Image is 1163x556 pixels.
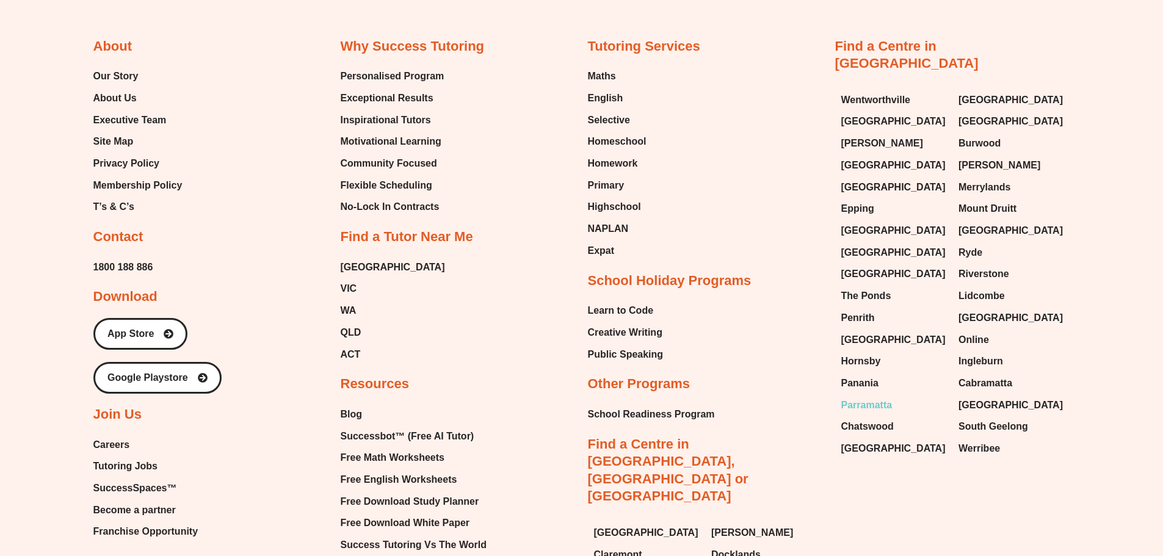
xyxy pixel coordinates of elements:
a: Community Focused [341,154,444,173]
a: Free Download White Paper [341,514,487,532]
a: Mount Druitt [958,200,1064,218]
span: Blog [341,405,363,424]
a: Careers [93,436,198,454]
a: Hornsby [841,352,947,370]
a: Exceptional Results [341,89,444,107]
a: Executive Team [93,111,183,129]
a: Site Map [93,132,183,151]
span: Penrith [841,309,875,327]
span: Riverstone [958,265,1009,283]
a: Free Download Study Planner [341,493,487,511]
a: Cabramatta [958,374,1064,392]
a: Find a Centre in [GEOGRAPHIC_DATA] [835,38,979,71]
span: Ingleburn [958,352,1003,370]
a: [PERSON_NAME] [958,156,1064,175]
span: Lidcombe [958,287,1005,305]
a: [GEOGRAPHIC_DATA] [958,222,1064,240]
a: App Store [93,318,187,350]
span: Panania [841,374,879,392]
span: Motivational Learning [341,132,441,151]
span: [GEOGRAPHIC_DATA] [594,524,698,542]
span: Tutoring Jobs [93,457,158,475]
a: Homework [588,154,647,173]
span: [GEOGRAPHIC_DATA] [841,244,946,262]
span: Mount Druitt [958,200,1016,218]
span: [GEOGRAPHIC_DATA] [841,439,946,458]
span: App Store [107,329,154,339]
a: Panania [841,374,947,392]
span: Chatswood [841,417,894,436]
span: Membership Policy [93,176,183,195]
a: Expat [588,242,647,260]
a: Lidcombe [958,287,1064,305]
span: Hornsby [841,352,881,370]
a: Primary [588,176,647,195]
span: Ryde [958,244,982,262]
a: Franchise Opportunity [93,522,198,541]
span: Learn to Code [588,301,654,320]
a: Free Math Worksheets [341,449,487,467]
a: 1800 188 886 [93,258,153,276]
a: Chatswood [841,417,947,436]
a: Flexible Scheduling [341,176,444,195]
span: Homeschool [588,132,647,151]
iframe: Chat Widget [960,418,1163,556]
a: Public Speaking [588,345,664,364]
h2: Download [93,288,158,306]
a: South Geelong [958,417,1064,436]
span: Our Story [93,67,139,85]
span: Homework [588,154,638,173]
a: Ryde [958,244,1064,262]
a: Maths [588,67,647,85]
a: Wentworthville [841,91,947,109]
span: [GEOGRAPHIC_DATA] [958,112,1063,131]
span: ACT [341,345,361,364]
a: [PERSON_NAME] [841,134,947,153]
a: Inspirational Tutors [341,111,444,129]
a: About Us [93,89,183,107]
span: Maths [588,67,616,85]
a: [GEOGRAPHIC_DATA] [341,258,445,276]
a: Successbot™ (Free AI Tutor) [341,427,487,446]
a: SuccessSpaces™ [93,479,198,497]
span: Highschool [588,198,641,216]
a: [GEOGRAPHIC_DATA] [958,396,1064,414]
span: About Us [93,89,137,107]
a: Burwood [958,134,1064,153]
span: Primary [588,176,625,195]
span: VIC [341,280,357,298]
span: Site Map [93,132,134,151]
a: [GEOGRAPHIC_DATA] [841,265,947,283]
span: Expat [588,242,615,260]
a: [GEOGRAPHIC_DATA] [841,331,947,349]
a: Parramatta [841,396,947,414]
a: Learn to Code [588,301,664,320]
a: Success Tutoring Vs The World [341,536,487,554]
span: Creative Writing [588,323,662,342]
span: Free Download White Paper [341,514,470,532]
a: No-Lock In Contracts [341,198,444,216]
span: Cabramatta [958,374,1012,392]
a: Werribee [958,439,1064,458]
span: Inspirational Tutors [341,111,431,129]
span: [PERSON_NAME] [711,524,793,542]
span: [GEOGRAPHIC_DATA] [841,222,946,240]
span: No-Lock In Contracts [341,198,440,216]
span: South Geelong [958,417,1028,436]
h2: Contact [93,228,143,246]
a: Google Playstore [93,362,222,394]
a: [PERSON_NAME] [711,524,817,542]
span: English [588,89,623,107]
a: Riverstone [958,265,1064,283]
span: NAPLAN [588,220,629,238]
span: Flexible Scheduling [341,176,432,195]
a: Penrith [841,309,947,327]
h2: Resources [341,375,410,393]
h2: Tutoring Services [588,38,700,56]
a: Highschool [588,198,647,216]
span: Online [958,331,989,349]
a: ACT [341,345,445,364]
span: SuccessSpaces™ [93,479,177,497]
